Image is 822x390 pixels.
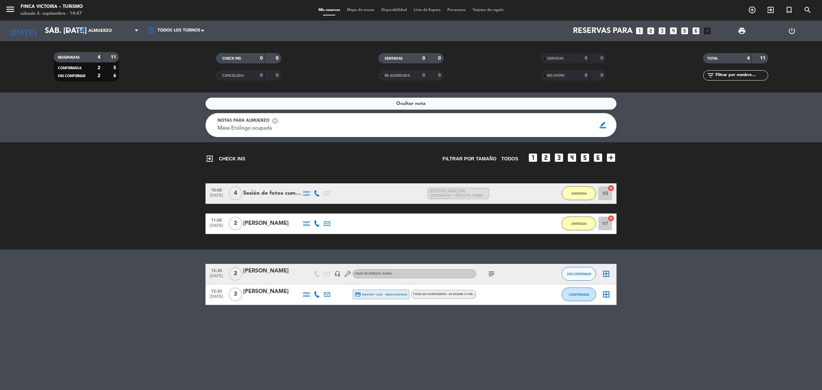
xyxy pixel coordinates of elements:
[767,6,775,14] i: exit_to_app
[396,100,426,108] span: Ocultar nota
[315,8,344,12] span: Mis reservas
[571,222,587,226] span: ARRIBADA
[208,216,225,224] span: 11:00
[113,65,117,70] strong: 5
[602,270,610,278] i: border_all
[635,26,644,35] i: looks_one
[715,72,768,79] input: Filtrar por nombre...
[707,57,718,60] span: TOTAL
[562,186,596,200] button: ARRIBADA
[567,272,591,276] span: SIN CONFIRMAR
[222,74,244,77] span: CANCELADA
[573,27,633,35] span: Reservas para
[680,26,689,35] i: looks_5
[208,287,225,295] span: 15:30
[229,217,242,230] span: 2
[111,55,117,60] strong: 11
[760,56,767,61] strong: 11
[785,6,793,14] i: turned_in_not
[608,185,614,192] i: cancel
[569,293,589,296] span: CONFIRMADA
[703,26,712,35] i: add_box
[272,118,278,124] span: info_outline
[553,152,564,163] i: looks_3
[585,73,587,78] strong: 0
[208,223,225,231] span: [DATE]
[596,119,610,132] span: border_color
[566,152,577,163] i: looks_4
[5,23,41,38] i: [DATE]
[593,152,603,163] i: looks_6
[547,57,564,60] span: SERVIDAS
[113,73,117,78] strong: 6
[600,73,605,78] strong: 0
[378,8,410,12] span: Disponibilidad
[243,287,301,296] div: [PERSON_NAME]
[600,56,605,61] strong: 0
[606,152,616,163] i: add_box
[469,8,507,12] span: Tarjetas de regalo
[748,6,756,14] i: add_circle_outline
[276,56,280,61] strong: 0
[385,57,403,60] span: SENTADAS
[229,186,242,200] span: 4
[206,155,245,163] span: CHECK INS
[208,294,225,302] span: [DATE]
[385,74,410,77] span: RE AGENDADA
[208,274,225,282] span: [DATE]
[208,266,225,274] span: 15:30
[438,73,442,78] strong: 0
[58,66,82,70] span: CONFIRMADA
[571,192,587,195] span: ARRIBADA
[98,55,100,60] strong: 4
[608,215,614,222] i: cancel
[206,155,214,163] i: exit_to_app
[658,26,667,35] i: looks_3
[547,74,564,77] span: NO SHOW
[276,73,280,78] strong: 0
[217,118,270,124] span: Notas para almuerzo
[747,56,750,61] strong: 4
[501,155,518,163] span: TODOS
[788,27,796,35] i: power_settings_new
[443,155,496,163] span: Filtrar por tamaño
[438,56,442,61] strong: 0
[602,290,610,298] i: border_all
[422,56,425,61] strong: 0
[585,56,587,61] strong: 0
[422,73,425,78] strong: 0
[217,126,272,131] span: Mesa Enólogo ocupada
[229,288,242,301] span: 3
[355,291,383,297] span: master * 1433
[88,28,112,33] span: Almuerzo
[260,73,263,78] strong: 0
[355,291,361,297] i: credit_card
[646,26,655,35] i: looks_two
[804,6,812,14] i: search
[355,272,392,275] span: VISITA DE [PERSON_NAME]
[21,3,83,10] div: FINCA VICTORIA – TURISMO
[260,56,263,61] strong: 0
[58,56,80,59] span: RESERVADAS
[243,189,301,198] div: Sesión de fotos cumpleaños de 15
[98,73,100,78] strong: 2
[243,267,301,276] div: [PERSON_NAME]
[580,152,590,163] i: looks_5
[229,267,242,281] span: 2
[669,26,678,35] i: looks_4
[243,219,301,228] div: [PERSON_NAME]
[385,292,407,297] span: mercadopago
[5,4,15,14] i: menu
[562,267,596,281] button: SIN CONFIRMAR
[692,26,700,35] i: looks_6
[58,74,85,78] span: SIN CONFIRMAR
[562,288,596,301] button: CONFIRMADA
[562,217,596,230] button: ARRIBADA
[413,293,549,296] span: TOUR LAS COMPUERTAS - 44.000ARS (4 vinos jóvenes y reserva mix de turruños y estilos)
[21,10,83,17] div: sábado 6. septiembre - 14:47
[5,4,15,17] button: menu
[334,271,340,277] i: headset_mic
[767,21,817,41] div: LOG OUT
[98,65,100,70] strong: 2
[540,152,551,163] i: looks_two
